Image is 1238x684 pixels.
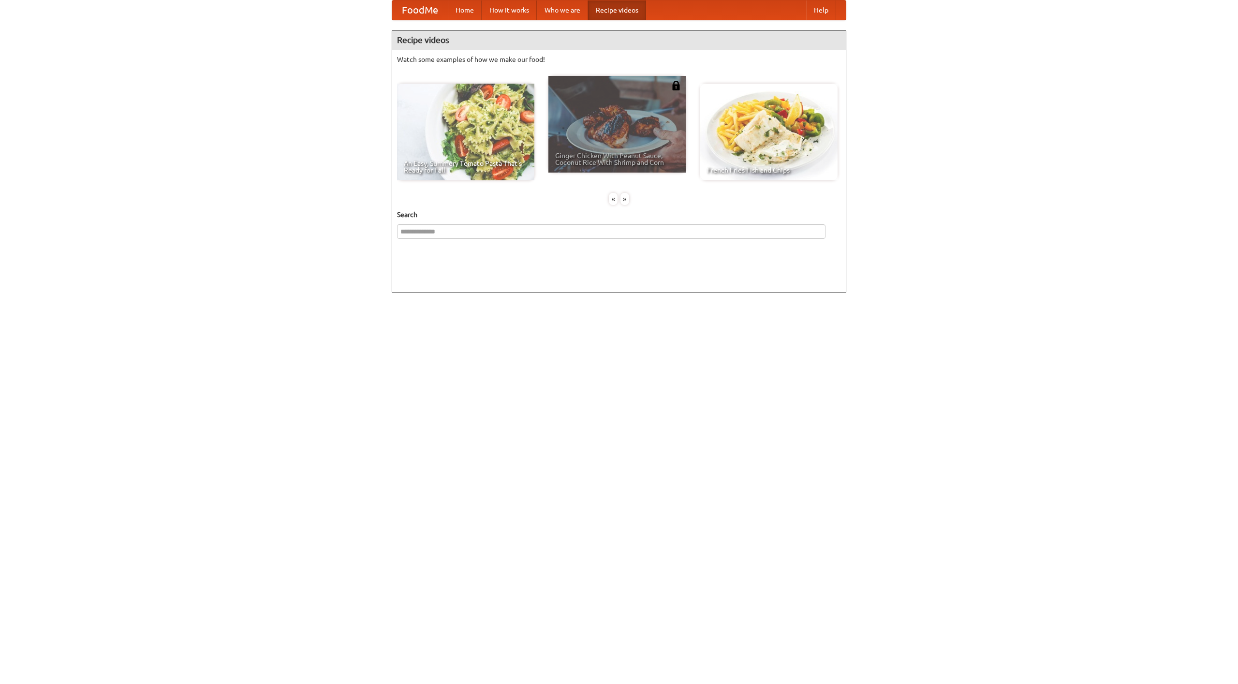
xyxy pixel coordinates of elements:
[392,0,448,20] a: FoodMe
[404,160,528,174] span: An Easy, Summery Tomato Pasta That's Ready for Fall
[397,210,841,219] h5: Search
[448,0,482,20] a: Home
[806,0,836,20] a: Help
[588,0,646,20] a: Recipe videos
[609,193,618,205] div: «
[537,0,588,20] a: Who we are
[392,30,846,50] h4: Recipe videos
[707,167,831,174] span: French Fries Fish and Chips
[397,55,841,64] p: Watch some examples of how we make our food!
[482,0,537,20] a: How it works
[700,84,838,180] a: French Fries Fish and Chips
[620,193,629,205] div: »
[397,84,534,180] a: An Easy, Summery Tomato Pasta That's Ready for Fall
[671,81,681,90] img: 483408.png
